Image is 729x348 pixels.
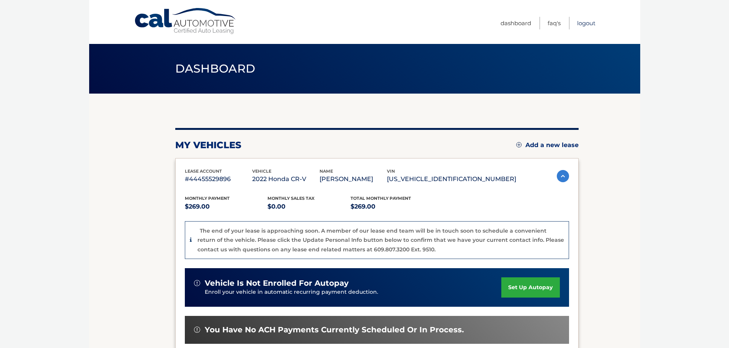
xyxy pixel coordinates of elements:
[197,227,564,253] p: The end of your lease is approaching soon. A member of our lease end team will be in touch soon t...
[516,141,579,149] a: Add a new lease
[205,278,349,288] span: vehicle is not enrolled for autopay
[194,280,200,286] img: alert-white.svg
[577,17,595,29] a: Logout
[185,168,222,174] span: lease account
[351,201,434,212] p: $269.00
[194,327,200,333] img: alert-white.svg
[252,168,271,174] span: vehicle
[267,201,351,212] p: $0.00
[320,168,333,174] span: name
[205,325,464,335] span: You have no ACH payments currently scheduled or in process.
[185,174,252,185] p: #44455529896
[185,201,268,212] p: $269.00
[501,277,559,298] a: set up autopay
[175,62,256,76] span: Dashboard
[516,142,522,147] img: add.svg
[351,196,411,201] span: Total Monthly Payment
[205,288,502,296] p: Enroll your vehicle in automatic recurring payment deduction.
[320,174,387,185] p: [PERSON_NAME]
[252,174,320,185] p: 2022 Honda CR-V
[387,168,395,174] span: vin
[548,17,561,29] a: FAQ's
[175,139,241,151] h2: my vehicles
[501,17,531,29] a: Dashboard
[185,196,230,201] span: Monthly Payment
[267,196,315,201] span: Monthly sales Tax
[134,8,237,35] a: Cal Automotive
[557,170,569,182] img: accordion-active.svg
[387,174,516,185] p: [US_VEHICLE_IDENTIFICATION_NUMBER]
